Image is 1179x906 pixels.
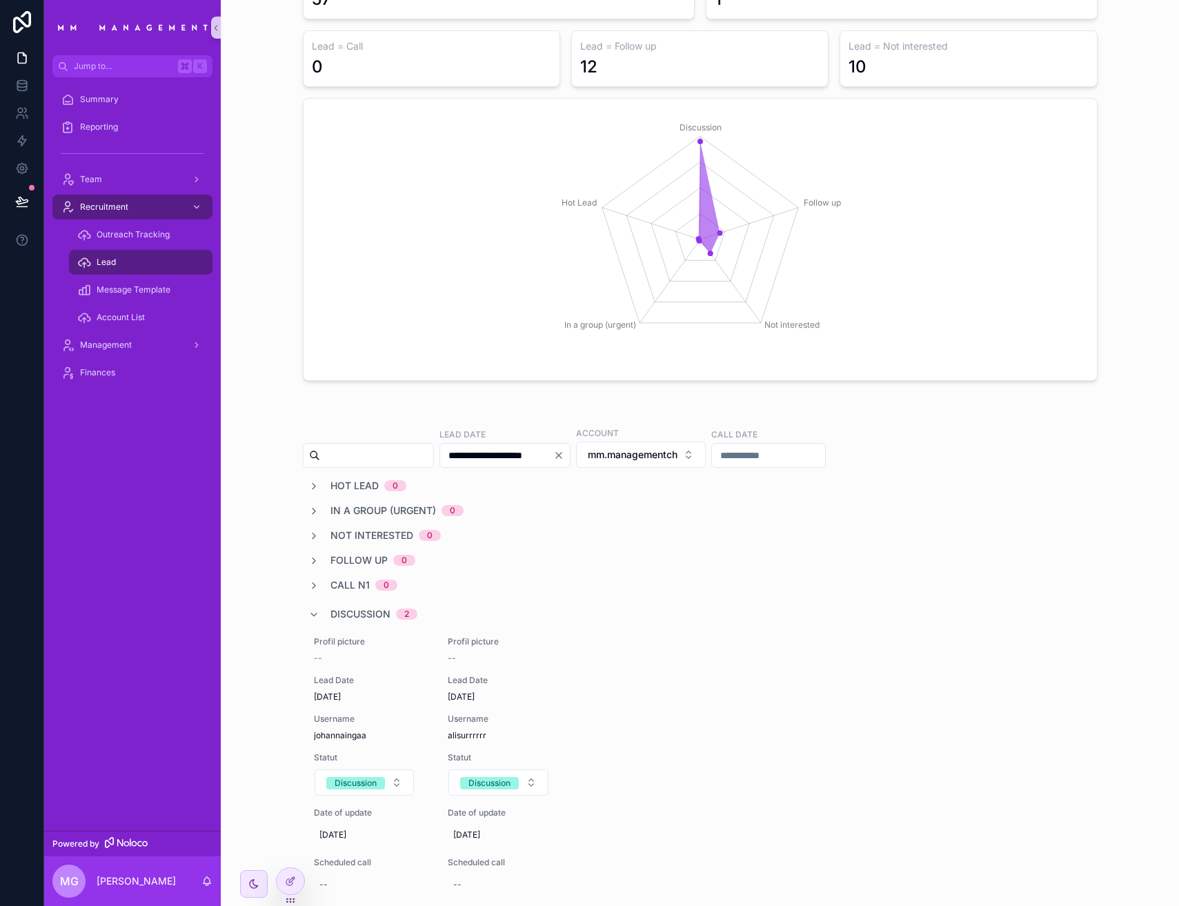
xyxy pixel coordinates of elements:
div: 2 [404,609,409,620]
button: Clear [553,450,570,461]
span: Lead Date [448,675,549,686]
span: Statut [448,752,549,763]
div: -- [319,879,328,890]
span: Profil picture [448,636,549,647]
span: [DATE] [314,691,415,702]
span: [DATE] [453,829,544,840]
div: 0 [312,56,323,78]
span: Outreach Tracking [97,229,170,240]
tspan: Hot Lead [562,197,597,208]
div: -- [453,879,462,890]
a: Finances [52,360,212,385]
div: 0 [402,555,407,566]
button: Jump to...K [52,55,212,77]
h3: Lead = Follow up [580,39,820,53]
a: Message Template [69,277,212,302]
label: Account [576,426,619,439]
a: Management [52,333,212,357]
span: In a group (urgent) [330,504,436,518]
p: [PERSON_NAME] [97,874,176,888]
span: johannaingaa [314,730,415,741]
span: Account List [97,312,145,323]
span: Message Template [97,284,170,295]
div: 12 [580,56,597,78]
span: Username [314,713,415,725]
span: Lead Date [314,675,415,686]
span: MG [60,873,79,889]
a: Summary [52,87,212,112]
span: [DATE] [319,829,410,840]
div: scrollable content [44,77,221,403]
span: -- [448,653,456,664]
span: Date of update [314,807,415,818]
a: Lead [69,250,212,275]
h3: Lead = Not interested [849,39,1088,53]
span: Scheduled call [448,857,549,868]
span: Discussion [330,607,390,621]
span: Management [80,339,132,351]
a: Account List [69,305,212,330]
button: Select Button [448,769,548,796]
tspan: Discussion [679,122,721,132]
div: 0 [450,505,455,516]
span: Hot Lead [330,479,379,493]
span: Follow up [330,553,388,567]
span: Username [448,713,549,725]
span: mm.managementch [588,448,677,462]
a: Recruitment [52,195,212,219]
div: Discussion [468,777,511,789]
span: Statut [314,752,415,763]
div: 0 [384,580,389,591]
span: Profil picture [314,636,415,647]
span: Jump to... [74,61,172,72]
h3: Lead = Call [312,39,551,53]
div: 0 [393,480,398,491]
span: alisurrrrrr [448,730,549,741]
div: 10 [849,56,866,78]
span: Not interested [330,529,413,542]
span: [DATE] [448,691,549,702]
span: Lead [97,257,116,268]
div: chart [312,107,1089,372]
button: Select Button [576,442,706,468]
tspan: In a group (urgent) [564,319,636,330]
span: Powered by [52,838,99,849]
a: Outreach Tracking [69,222,212,247]
img: App logo [52,19,212,35]
a: Team [52,167,212,192]
span: K [195,61,206,72]
span: Finances [80,367,115,378]
a: Reporting [52,115,212,139]
a: Powered by [44,831,221,856]
tspan: Follow up [803,197,840,208]
span: Summary [80,94,119,105]
button: Select Button [315,769,415,796]
div: 0 [427,530,433,541]
span: -- [314,653,322,664]
span: Date of update [448,807,549,818]
span: Recruitment [80,201,128,213]
label: lead date [439,428,486,440]
span: Team [80,174,102,185]
tspan: Not interested [764,319,819,330]
label: Call date [711,428,757,440]
span: Reporting [80,121,118,132]
div: Discussion [335,777,377,789]
span: Call n1 [330,578,370,592]
span: Scheduled call [314,857,415,868]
